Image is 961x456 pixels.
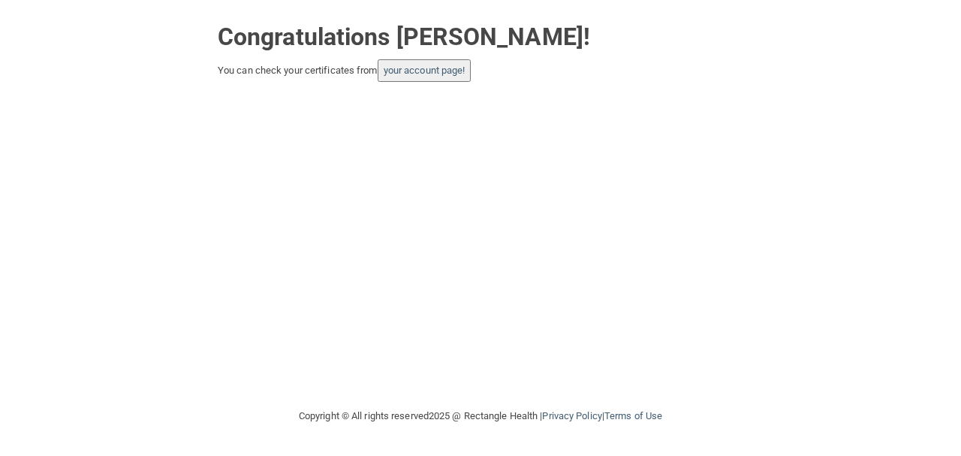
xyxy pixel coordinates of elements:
strong: Congratulations [PERSON_NAME]! [218,23,590,51]
a: Privacy Policy [542,410,601,421]
a: Terms of Use [604,410,662,421]
div: You can check your certificates from [218,59,743,82]
button: your account page! [378,59,471,82]
a: your account page! [384,65,465,76]
div: Copyright © All rights reserved 2025 @ Rectangle Health | | [206,392,755,440]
